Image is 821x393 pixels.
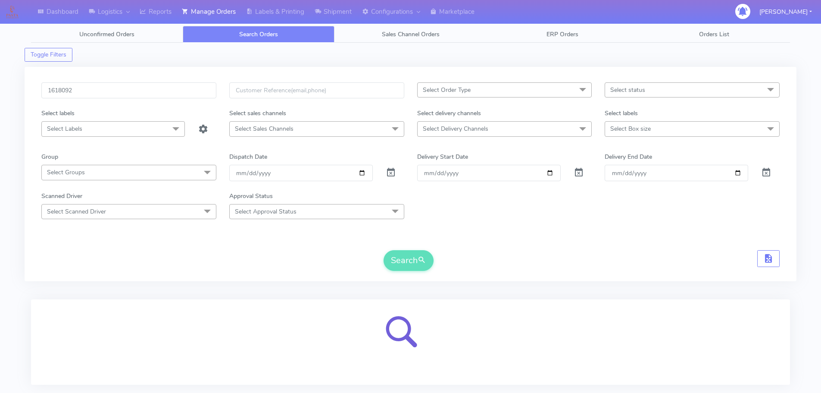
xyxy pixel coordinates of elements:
span: Select Order Type [423,86,471,94]
label: Select labels [41,109,75,118]
span: Select Sales Channels [235,125,293,133]
input: Customer Reference(email,phone) [229,82,404,98]
button: [PERSON_NAME] [753,3,818,21]
span: Select status [610,86,645,94]
input: Order Id [41,82,216,98]
ul: Tabs [31,26,790,43]
span: ERP Orders [546,30,578,38]
button: Search [384,250,434,271]
img: search-loader.svg [378,310,443,374]
label: Delivery Start Date [417,152,468,161]
span: Select Approval Status [235,208,297,216]
span: Select Scanned Driver [47,208,106,216]
span: Search Orders [239,30,278,38]
span: Select Labels [47,125,82,133]
span: Sales Channel Orders [382,30,440,38]
label: Delivery End Date [605,152,652,161]
span: Orders List [699,30,729,38]
label: Approval Status [229,192,273,201]
label: Select delivery channels [417,109,481,118]
span: Select Delivery Channels [423,125,488,133]
button: Toggle Filters [25,48,72,62]
label: Group [41,152,58,161]
span: Unconfirmed Orders [79,30,134,38]
span: Select Groups [47,168,85,176]
label: Select sales channels [229,109,286,118]
label: Dispatch Date [229,152,267,161]
span: Select Box size [610,125,651,133]
label: Select labels [605,109,638,118]
label: Scanned Driver [41,192,82,201]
